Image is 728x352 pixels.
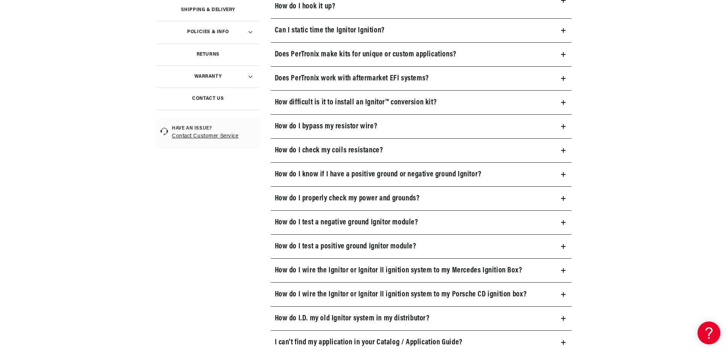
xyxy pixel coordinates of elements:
h3: Returns [197,53,220,56]
h3: Policies & Info [187,30,229,34]
h3: How do I know if I have a positive ground or negative ground Ignitor? [275,168,481,181]
h3: How do I check my coils resistance? [275,144,383,157]
h3: How do I test a negative ground Ignitor module? [275,216,418,229]
span: Have an issue? [172,125,256,132]
h3: Shipping & Delivery [181,8,235,12]
summary: How do I test a positive ground Ignitor module? [271,235,572,258]
a: Contact Us [157,88,260,110]
h3: Does PerTronix make kits for unique or custom applications? [275,48,456,61]
summary: Warranty [157,66,260,88]
h3: Warranty [194,75,221,78]
summary: How do I properly check my power and grounds? [271,187,572,210]
summary: Policies & Info [157,21,260,43]
h3: How do I bypass my resistor wire? [275,120,377,133]
summary: How do I.D. my old Ignitor system in my distributor? [271,307,572,330]
summary: How do I check my coils resistance? [271,139,572,162]
h3: How do I.D. my old Ignitor system in my distributor? [275,312,430,325]
summary: How do I test a negative ground Ignitor module? [271,211,572,234]
h3: How do I test a positive ground Ignitor module? [275,240,416,253]
summary: How do I know if I have a positive ground or negative ground Ignitor? [271,163,572,186]
a: Returns [157,43,260,66]
h3: Does PerTronix work with aftermarket EFI systems? [275,72,429,85]
summary: Can I static time the Ignitor Ignition? [271,19,572,42]
summary: How do I wire the Ignitor or Ignitor II ignition system to my Porsche CD ignition box? [271,283,572,306]
summary: Does PerTronix make kits for unique or custom applications? [271,43,572,66]
a: Contact Customer Service [172,132,256,141]
summary: How difficult is it to install an Ignitor™ conversion kit? [271,91,572,114]
h3: Contact Us [192,97,224,101]
h3: I can't find my application in your Catalog / Application Guide? [275,336,462,349]
h3: How do I properly check my power and grounds? [275,192,420,205]
h3: How do I wire the Ignitor or Ignitor II ignition system to my Porsche CD ignition box? [275,288,527,301]
h3: How difficult is it to install an Ignitor™ conversion kit? [275,96,437,109]
h3: How do I wire the Ignitor or Ignitor II ignition system to my Mercedes Ignition Box? [275,264,522,277]
summary: How do I wire the Ignitor or Ignitor II ignition system to my Mercedes Ignition Box? [271,259,572,282]
summary: Does PerTronix work with aftermarket EFI systems? [271,67,572,90]
h3: Can I static time the Ignitor Ignition? [275,24,385,37]
summary: How do I bypass my resistor wire? [271,115,572,138]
